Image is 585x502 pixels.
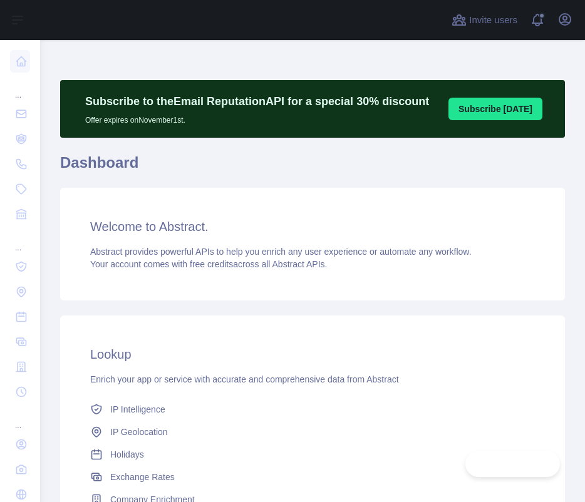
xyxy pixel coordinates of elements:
a: IP Geolocation [85,421,540,443]
iframe: Toggle Customer Support [465,451,560,477]
a: Holidays [85,443,540,466]
h1: Dashboard [60,153,565,183]
button: Subscribe [DATE] [448,98,542,120]
p: Offer expires on November 1st. [85,110,429,125]
div: ... [10,75,30,100]
span: free credits [190,259,233,269]
span: IP Intelligence [110,403,165,416]
h3: Welcome to Abstract. [90,218,535,235]
a: Exchange Rates [85,466,540,488]
span: Exchange Rates [110,471,175,483]
div: ... [10,406,30,431]
div: ... [10,228,30,253]
span: Enrich your app or service with accurate and comprehensive data from Abstract [90,374,399,384]
button: Invite users [449,10,520,30]
h3: Lookup [90,346,535,363]
a: IP Intelligence [85,398,540,421]
span: Your account comes with across all Abstract APIs. [90,259,327,269]
span: Invite users [469,13,517,28]
span: IP Geolocation [110,426,168,438]
span: Holidays [110,448,144,461]
p: Subscribe to the Email Reputation API for a special 30 % discount [85,93,429,110]
span: Abstract provides powerful APIs to help you enrich any user experience or automate any workflow. [90,247,472,257]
